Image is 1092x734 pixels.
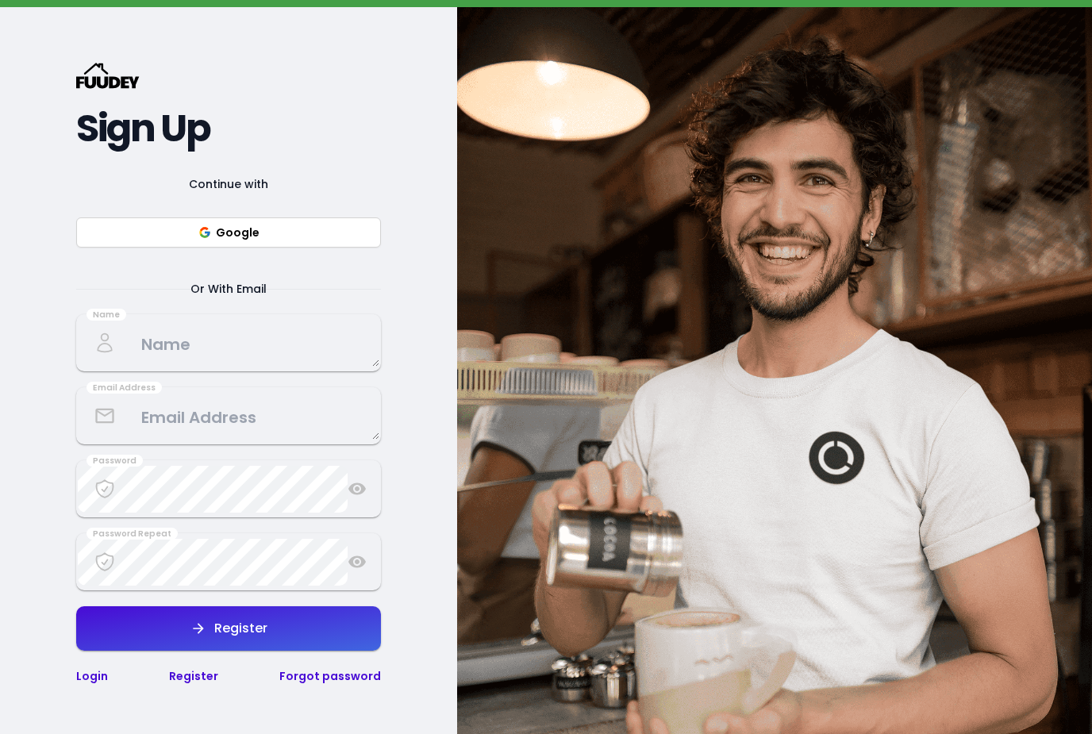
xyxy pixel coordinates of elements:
[87,455,143,467] div: Password
[170,175,287,194] span: Continue with
[206,622,267,635] div: Register
[171,279,286,298] span: Or With Email
[76,217,381,248] button: Google
[87,309,126,321] div: Name
[169,668,218,684] a: Register
[76,606,381,651] button: Register
[279,668,381,684] a: Forgot password
[87,528,178,540] div: Password Repeat
[87,382,162,394] div: Email Address
[76,668,108,684] a: Login
[76,114,381,143] h2: Sign Up
[76,63,140,89] svg: {/* Added fill="currentColor" here */} {/* This rectangle defines the background. Its explicit fi...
